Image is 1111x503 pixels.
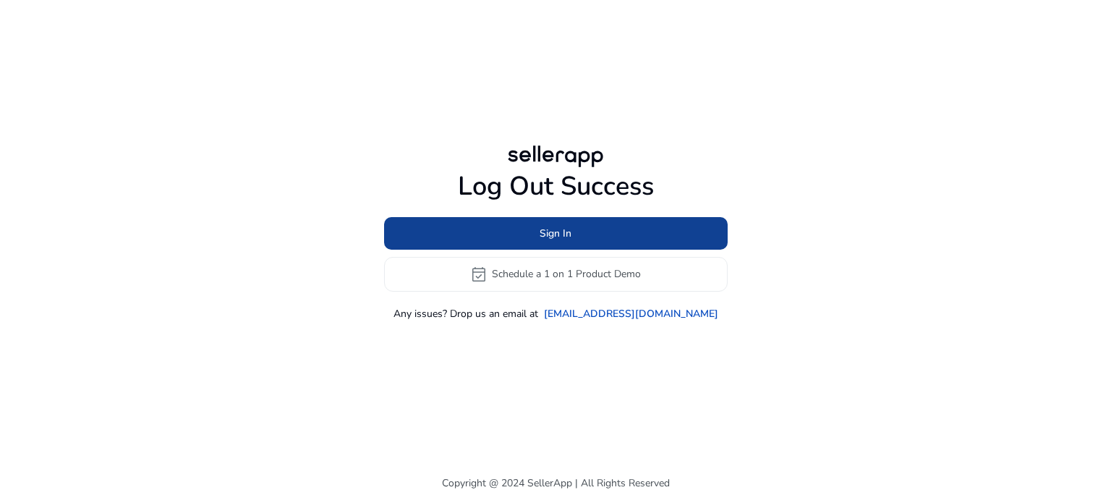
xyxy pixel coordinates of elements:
span: Sign In [540,226,571,241]
h1: Log Out Success [384,171,728,202]
button: Sign In [384,217,728,250]
a: [EMAIL_ADDRESS][DOMAIN_NAME] [544,306,718,321]
span: event_available [470,266,488,283]
p: Any issues? Drop us an email at [393,306,538,321]
button: event_availableSchedule a 1 on 1 Product Demo [384,257,728,292]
